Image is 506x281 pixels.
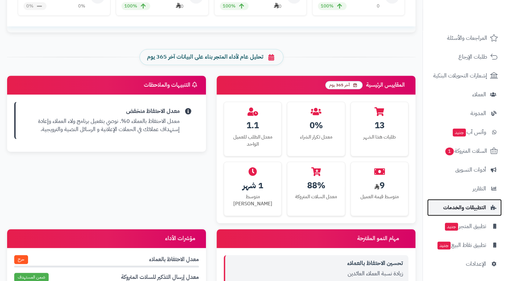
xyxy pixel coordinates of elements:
[427,124,502,141] a: وآتس آبجديد
[472,90,486,99] span: العملاء
[293,119,339,131] div: 0%
[427,142,502,160] a: السلات المتروكة1
[26,3,33,10] span: 0%
[427,218,502,235] a: تطبيق المتجرجديد
[21,117,180,134] p: معدل الاحتفاظ بالعملاء 0%. نوصي بتفعيل برنامج ولاء العملاء وإعادة إستهداف عملائك في الحملات الإعل...
[453,129,466,136] span: جديد
[356,134,403,141] div: طلبات هذا الشهر
[427,29,502,47] a: المراجعات والأسئلة
[473,184,486,194] span: التقارير
[356,119,403,131] div: 13
[470,108,486,118] span: المدونة
[455,165,486,175] span: أدوات التسويق
[229,134,276,148] div: معدل الطلب للعميل الواحد
[443,202,486,212] span: التطبيقات والخدمات
[427,48,502,65] a: طلبات الإرجاع
[445,147,454,155] span: 1
[293,179,339,191] div: 88%
[458,52,487,62] span: طلبات الإرجاع
[427,161,502,178] a: أدوات التسويق
[444,221,486,231] span: تطبيق المتجر
[357,235,408,242] h3: مهام النمو المقترحة
[230,260,403,267] h4: تحسين الاحتفاظ بالعملاء
[356,193,403,200] div: متوسط قيمة العميل
[176,2,184,10] div: 0
[124,3,137,10] span: 100%
[466,259,486,269] span: الإعدادات
[377,3,380,10] div: 0
[458,20,499,35] img: logo-2.png
[356,179,403,191] div: 9
[229,119,276,131] div: 1.1
[147,53,263,61] span: تحليل عام لأداء المتجر بناء على البيانات آخر 365 يوم
[452,127,486,137] span: وآتس آب
[325,81,363,89] span: آخر 365 يوم
[427,237,502,254] a: تطبيق نقاط البيعجديد
[427,86,502,103] a: العملاء
[274,2,282,10] div: 0
[229,193,276,207] div: متوسط [PERSON_NAME]
[293,193,339,200] div: معدل السلات المتروكة
[433,71,487,81] span: إشعارات التحويلات البنكية
[149,255,199,264] span: معدل الاحتفاظ بالعملاء
[427,67,502,84] a: إشعارات التحويلات البنكية
[223,3,235,10] span: 100%
[445,223,458,231] span: جديد
[21,107,180,115] strong: معدل الاحتفاظ منخفض
[437,240,486,250] span: تطبيق نقاط البيع
[445,146,487,156] span: السلات المتروكة
[165,236,199,242] h3: مؤشرات الأداء
[230,270,403,278] p: زيادة نسبة العملاء العائدين
[293,134,339,141] div: معدل تكرار الشراء
[144,82,199,88] h3: التنبيهات والملاحظات
[427,105,502,122] a: المدونة
[325,81,408,89] h3: المقاييس الرئيسية
[427,180,502,197] a: التقارير
[14,255,28,264] span: حرج
[78,3,85,10] div: 0%
[427,255,502,272] a: الإعدادات
[447,33,487,43] span: المراجعات والأسئلة
[437,242,451,249] span: جديد
[427,199,502,216] a: التطبيقات والخدمات
[321,3,333,10] span: 100%
[229,179,276,191] div: 1 شهر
